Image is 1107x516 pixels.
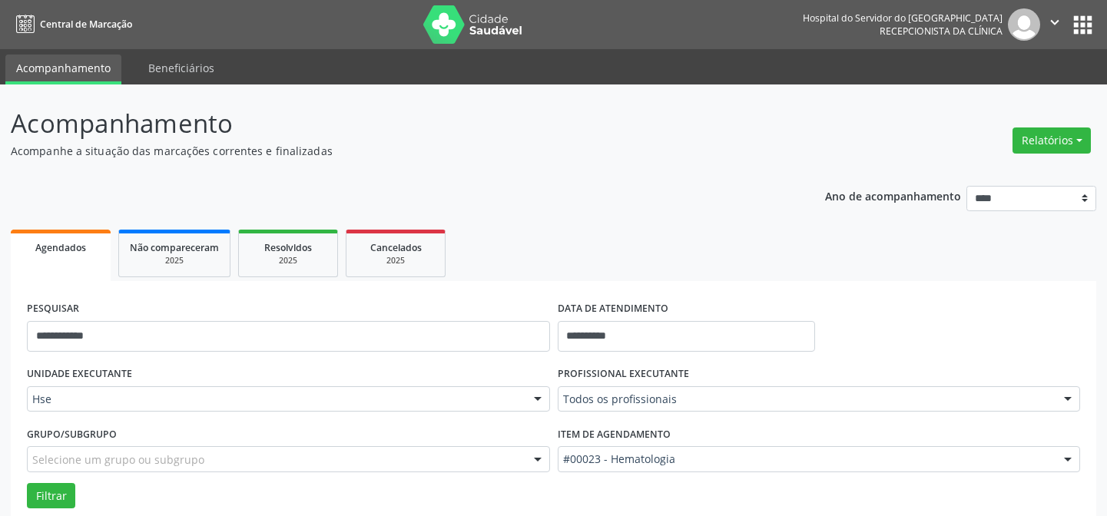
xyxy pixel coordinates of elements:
[264,241,312,254] span: Resolvidos
[27,483,75,509] button: Filtrar
[27,422,117,446] label: Grupo/Subgrupo
[138,55,225,81] a: Beneficiários
[1069,12,1096,38] button: apps
[1040,8,1069,41] button: 
[563,451,1049,467] span: #00023 - Hematologia
[11,143,771,159] p: Acompanhe a situação das marcações correntes e finalizadas
[558,422,671,446] label: Item de agendamento
[563,392,1049,407] span: Todos os profissionais
[27,362,132,386] label: UNIDADE EXECUTANTE
[11,12,132,37] a: Central de Marcação
[357,255,434,266] div: 2025
[1008,8,1040,41] img: img
[40,18,132,31] span: Central de Marcação
[880,25,1003,38] span: Recepcionista da clínica
[11,104,771,143] p: Acompanhamento
[32,392,519,407] span: Hse
[558,362,689,386] label: PROFISSIONAL EXECUTANTE
[1046,14,1063,31] i: 
[27,297,79,321] label: PESQUISAR
[1013,127,1091,154] button: Relatórios
[32,451,204,468] span: Selecione um grupo ou subgrupo
[825,186,961,205] p: Ano de acompanhamento
[5,55,121,84] a: Acompanhamento
[803,12,1003,25] div: Hospital do Servidor do [GEOGRAPHIC_DATA]
[250,255,326,266] div: 2025
[130,255,219,266] div: 2025
[130,241,219,254] span: Não compareceram
[35,241,86,254] span: Agendados
[370,241,422,254] span: Cancelados
[558,297,668,321] label: DATA DE ATENDIMENTO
